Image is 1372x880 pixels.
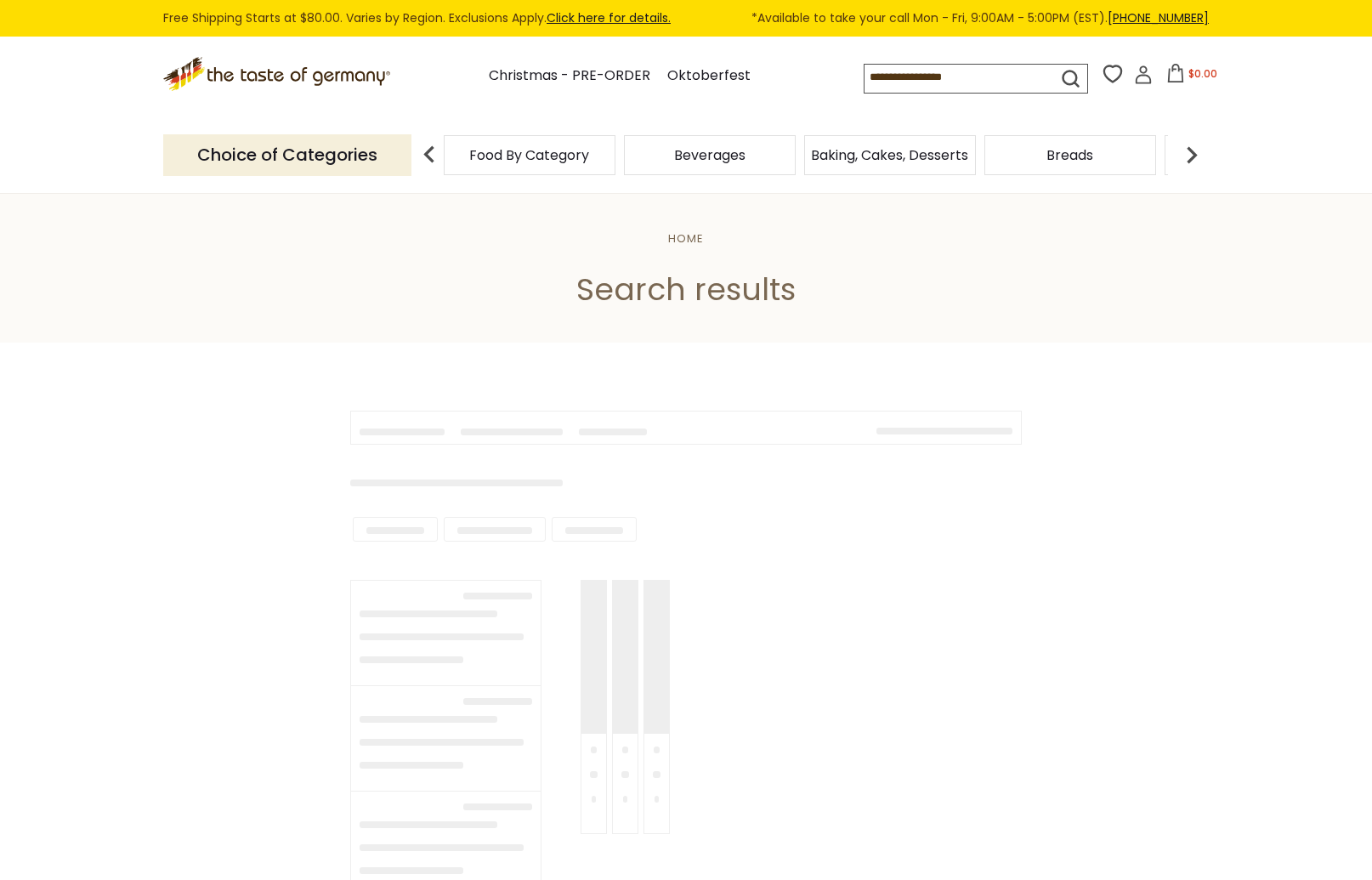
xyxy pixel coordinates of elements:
[547,9,671,26] a: Click here for details.
[1108,9,1209,26] a: [PHONE_NUMBER]
[53,270,1319,309] h1: Search results
[163,134,411,176] p: Choice of Categories
[1046,149,1093,162] a: Breads
[163,9,1209,28] div: Free Shipping Starts at $80.00. Varies by Region. Exclusions Apply.
[1175,138,1209,172] img: next arrow
[668,230,704,247] a: Home
[751,9,1209,28] span: *Available to take your call Mon - Fri, 9:00AM - 5:00PM (EST).
[1188,66,1217,81] span: $0.00
[412,138,446,172] img: previous arrow
[489,65,650,88] a: Christmas - PRE-ORDER
[674,149,746,162] a: Beverages
[811,149,968,162] a: Baking, Cakes, Desserts
[469,149,589,162] a: Food By Category
[667,65,751,88] a: Oktoberfest
[1156,64,1228,89] button: $0.00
